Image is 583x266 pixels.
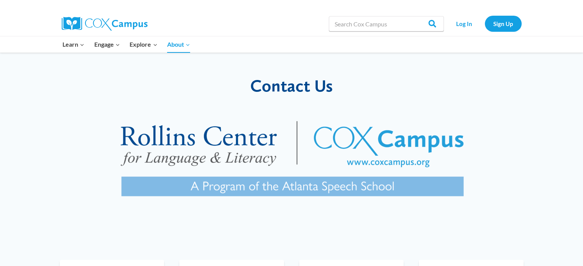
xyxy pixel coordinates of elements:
[485,16,522,31] a: Sign Up
[62,39,84,49] span: Learn
[250,75,333,96] span: Contact Us
[130,39,157,49] span: Explore
[58,36,195,52] nav: Primary Navigation
[167,39,190,49] span: About
[94,39,120,49] span: Engage
[448,16,481,31] a: Log In
[95,103,488,222] img: RollinsCox combined logo
[62,17,148,31] img: Cox Campus
[448,16,522,31] nav: Secondary Navigation
[329,16,444,31] input: Search Cox Campus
